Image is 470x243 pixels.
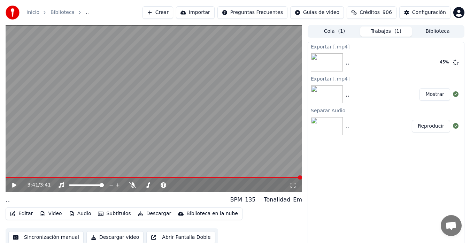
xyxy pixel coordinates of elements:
button: Reproducir [412,120,450,132]
span: 906 [383,9,392,16]
span: ( 1 ) [338,28,345,35]
span: .. [86,9,89,16]
div: / [27,182,44,189]
button: Mostrar [419,88,450,101]
span: Créditos [360,9,380,16]
div: Tonalidad [264,196,291,204]
div: 45 % [440,60,450,65]
a: Biblioteca [51,9,75,16]
button: Preguntas Frecuentes [217,6,287,19]
div: Exportar [.mp4] [308,74,464,83]
button: Cola [309,26,360,37]
a: Chat abierto [441,215,462,236]
div: .. [346,58,349,67]
img: youka [6,6,20,20]
button: Trabajos [360,26,412,37]
div: .. [346,90,349,99]
div: BPM [230,196,242,204]
button: Descargar [135,209,174,219]
button: Configuración [399,6,450,19]
button: Guías de video [290,6,344,19]
div: Exportar [.mp4] [308,42,464,51]
div: .. [346,121,349,131]
button: Video [37,209,64,219]
div: .. [6,195,10,205]
div: Em [293,196,302,204]
a: Inicio [26,9,39,16]
button: Audio [66,209,94,219]
div: 135 [245,196,256,204]
button: Créditos906 [347,6,396,19]
button: Crear [142,6,173,19]
span: 3:41 [27,182,38,189]
div: Separar Audio [308,106,464,114]
span: ( 1 ) [394,28,401,35]
div: Biblioteca en la nube [186,210,238,217]
nav: breadcrumb [26,9,89,16]
span: 3:41 [40,182,51,189]
div: Configuración [412,9,446,16]
button: Subtítulos [95,209,133,219]
button: Importar [176,6,215,19]
button: Editar [7,209,36,219]
button: Biblioteca [412,26,463,37]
